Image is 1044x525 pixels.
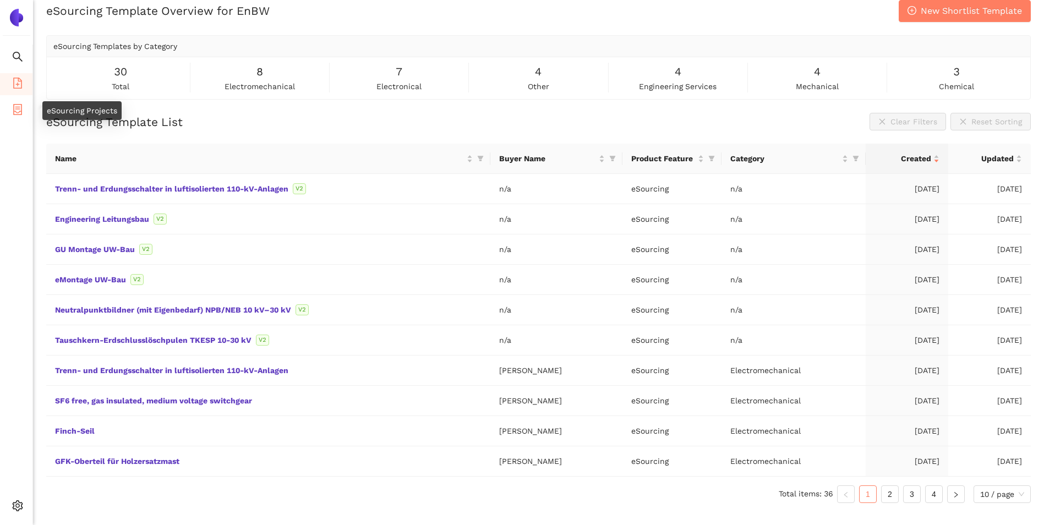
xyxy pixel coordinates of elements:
span: Product Feature [631,152,696,165]
img: Logo [8,9,25,26]
span: eSourcing Templates by Category [53,42,177,51]
td: [DATE] [866,234,948,265]
button: right [947,485,965,503]
td: n/a [721,325,866,356]
li: Previous Page [837,485,855,503]
th: this column's title is Product Feature,this column is sortable [622,144,721,174]
a: 4 [926,486,942,502]
td: [DATE] [866,386,948,416]
th: this column's title is Name,this column is sortable [46,144,490,174]
span: 7 [396,63,402,80]
span: total [112,80,129,92]
td: n/a [721,174,866,204]
span: file-add [12,74,23,96]
th: this column's title is Buyer Name,this column is sortable [490,144,623,174]
span: chemical [939,80,974,92]
td: [DATE] [948,204,1031,234]
td: n/a [490,265,623,295]
span: 4 [535,63,542,80]
span: Updated [957,152,1014,165]
span: filter [477,155,484,162]
td: [PERSON_NAME] [490,446,623,477]
td: [DATE] [948,295,1031,325]
span: electronical [376,80,422,92]
button: left [837,485,855,503]
span: setting [12,496,23,518]
span: 4 [814,63,821,80]
td: eSourcing [622,265,721,295]
td: [DATE] [948,234,1031,265]
span: search [12,47,23,69]
button: closeClear Filters [870,113,946,130]
td: n/a [490,204,623,234]
td: eSourcing [622,416,721,446]
td: Electromechanical [721,356,866,386]
span: 30 [114,63,127,80]
td: [DATE] [948,416,1031,446]
td: n/a [721,234,866,265]
span: filter [475,150,486,167]
h2: eSourcing Template Overview for EnBW [46,3,270,19]
span: filter [607,150,618,167]
span: left [843,491,849,498]
td: [DATE] [866,325,948,356]
span: V2 [296,304,309,315]
th: this column's title is Updated,this column is sortable [948,144,1031,174]
span: Name [55,152,464,165]
span: electromechanical [225,80,295,92]
span: other [528,80,549,92]
div: eSourcing Projects [42,101,122,120]
td: eSourcing [622,234,721,265]
span: engineering services [639,80,717,92]
span: New Shortlist Template [921,4,1022,18]
td: [DATE] [866,446,948,477]
td: [DATE] [866,356,948,386]
td: eSourcing [622,446,721,477]
td: [DATE] [948,265,1031,295]
li: 1 [859,485,877,503]
span: V2 [256,335,269,346]
td: [PERSON_NAME] [490,356,623,386]
th: this column's title is Category,this column is sortable [721,144,866,174]
span: right [953,491,959,498]
a: 1 [860,486,876,502]
td: [DATE] [866,416,948,446]
span: plus-circle [908,6,916,17]
li: 4 [925,485,943,503]
span: V2 [139,244,152,255]
span: filter [708,155,715,162]
td: n/a [721,204,866,234]
li: 2 [881,485,899,503]
td: [DATE] [866,295,948,325]
td: Electromechanical [721,446,866,477]
span: 4 [675,63,681,80]
span: filter [850,150,861,167]
span: filter [852,155,859,162]
td: eSourcing [622,356,721,386]
h2: eSourcing Template List [46,114,183,130]
span: Created [874,152,931,165]
div: Page Size [974,485,1031,503]
span: filter [706,150,717,167]
td: eSourcing [622,174,721,204]
td: eSourcing [622,295,721,325]
span: 3 [953,63,960,80]
button: closeReset Sorting [950,113,1031,130]
td: [DATE] [948,325,1031,356]
span: 10 / page [980,486,1024,502]
td: [DATE] [948,356,1031,386]
span: Category [730,152,840,165]
span: Buyer Name [499,152,597,165]
span: container [12,100,23,122]
span: 8 [256,63,263,80]
a: 2 [882,486,898,502]
span: filter [609,155,616,162]
td: [PERSON_NAME] [490,386,623,416]
td: [DATE] [866,265,948,295]
td: [PERSON_NAME] [490,416,623,446]
td: Electromechanical [721,416,866,446]
td: n/a [721,265,866,295]
td: n/a [490,174,623,204]
td: eSourcing [622,204,721,234]
li: Total items: 36 [779,485,833,503]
